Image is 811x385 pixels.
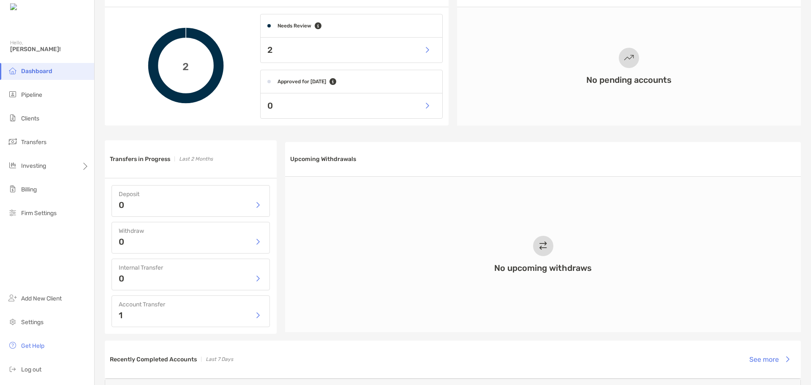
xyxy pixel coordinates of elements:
[8,89,18,99] img: pipeline icon
[119,238,124,246] p: 0
[8,317,18,327] img: settings icon
[21,68,52,75] span: Dashboard
[119,274,124,283] p: 0
[21,139,46,146] span: Transfers
[179,154,213,164] p: Last 2 Months
[494,263,592,273] h3: No upcoming withdraws
[21,115,39,122] span: Clients
[119,301,263,308] h4: Account Transfer
[21,162,46,169] span: Investing
[290,156,356,163] h3: Upcoming Withdrawals
[8,113,18,123] img: clients icon
[8,160,18,170] img: investing icon
[110,156,170,163] h3: Transfers in Progress
[743,350,796,369] button: See more
[119,227,263,235] h4: Withdraw
[8,293,18,303] img: add_new_client icon
[10,46,89,53] span: [PERSON_NAME]!
[8,184,18,194] img: billing icon
[119,264,263,271] h4: Internal Transfer
[119,311,122,319] p: 1
[8,137,18,147] img: transfers icon
[21,295,62,302] span: Add New Client
[8,66,18,76] img: dashboard icon
[8,340,18,350] img: get-help icon
[10,3,46,11] img: Zoe Logo
[21,91,42,98] span: Pipeline
[8,364,18,374] img: logout icon
[586,75,672,85] h3: No pending accounts
[267,101,273,111] p: 0
[206,354,233,365] p: Last 7 Days
[21,342,44,350] span: Get Help
[119,191,263,198] h4: Deposit
[110,356,197,363] h3: Recently Completed Accounts
[119,201,124,209] p: 0
[278,23,311,29] h4: Needs Review
[267,45,272,55] p: 2
[21,186,37,193] span: Billing
[21,319,44,326] span: Settings
[21,366,41,373] span: Log out
[21,210,57,217] span: Firm Settings
[278,79,326,85] h4: Approved for [DATE]
[8,208,18,218] img: firm-settings icon
[182,60,189,72] span: 2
